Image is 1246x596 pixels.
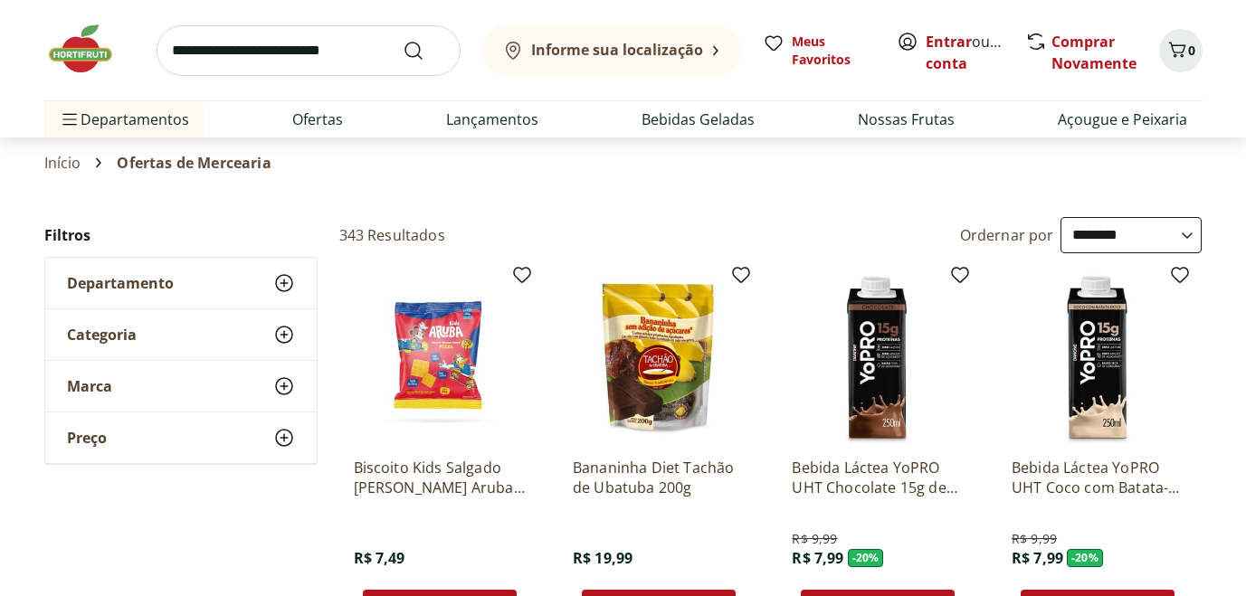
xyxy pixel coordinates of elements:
button: Preço [45,412,317,463]
button: Menu [59,98,81,141]
span: - 20 % [848,549,884,567]
span: Categoria [67,326,137,344]
a: Bananinha Diet Tachão de Ubatuba 200g [573,458,745,497]
span: Meus Favoritos [792,33,875,69]
img: Biscoito Kids Salgado Mickey Pizza Aruba 35g [354,271,526,443]
span: R$ 19,99 [573,548,633,568]
button: Departamento [45,258,317,308]
button: Informe sua localização [482,25,741,76]
a: Bebidas Geladas [642,109,755,130]
img: Bebida Láctea YoPRO UHT Chocolate 15g de proteínas 250ml [792,271,964,443]
a: Meus Favoritos [763,33,875,69]
h2: Filtros [44,217,318,253]
a: Início [44,155,81,171]
a: Biscoito Kids Salgado [PERSON_NAME] Aruba 35g [354,458,526,497]
span: Departamento [67,274,174,292]
span: R$ 9,99 [1012,530,1057,548]
img: Hortifruti [44,22,135,76]
a: Lançamentos [446,109,538,130]
span: R$ 9,99 [792,530,837,548]
span: Departamentos [59,98,189,141]
span: R$ 7,49 [354,548,405,568]
button: Categoria [45,309,317,360]
a: Ofertas [292,109,343,130]
span: Preço [67,429,107,447]
a: Comprar Novamente [1051,32,1137,73]
img: Bebida Láctea YoPRO UHT Coco com Batata-Doce 15g de proteínas 250ml [1012,271,1184,443]
a: Bebida Láctea YoPRO UHT Coco com Batata-Doce 15g de proteínas 250ml [1012,458,1184,497]
span: R$ 7,99 [1012,548,1063,568]
a: Açougue e Peixaria [1058,109,1187,130]
span: ou [926,31,1006,74]
a: Entrar [926,32,972,52]
span: 0 [1188,42,1195,59]
b: Informe sua localização [531,40,703,60]
button: Carrinho [1159,29,1203,72]
button: Submit Search [403,40,446,61]
img: Bananinha Diet Tachão de Ubatuba 200g [573,271,745,443]
a: Nossas Frutas [858,109,955,130]
h2: 343 Resultados [339,225,445,245]
input: search [157,25,461,76]
a: Bebida Láctea YoPRO UHT Chocolate 15g de proteínas 250ml [792,458,964,497]
button: Marca [45,361,317,412]
a: Criar conta [926,32,1025,73]
span: - 20 % [1067,549,1103,567]
span: Ofertas de Mercearia [117,155,271,171]
label: Ordernar por [960,225,1054,245]
span: R$ 7,99 [792,548,843,568]
span: Marca [67,377,112,395]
